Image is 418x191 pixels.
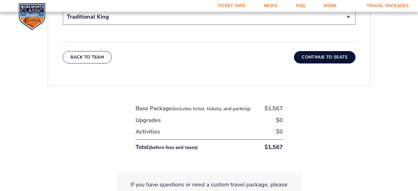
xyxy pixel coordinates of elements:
button: Back To Team [63,51,112,63]
div: Total [136,143,198,151]
small: (before fees and taxes) [149,144,198,150]
div: Activities [136,128,160,136]
div: $0 [276,128,283,136]
div: Base Package [136,105,251,112]
small: (includes hotel, tickets, and parking) [172,106,251,112]
button: Continue To Seats [294,51,355,63]
div: $0 [276,116,283,124]
div: $1,567 [265,105,283,112]
div: $1,567 [265,143,283,151]
div: Upgrades [136,116,161,124]
img: CBS Sports Classic [19,3,45,30]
